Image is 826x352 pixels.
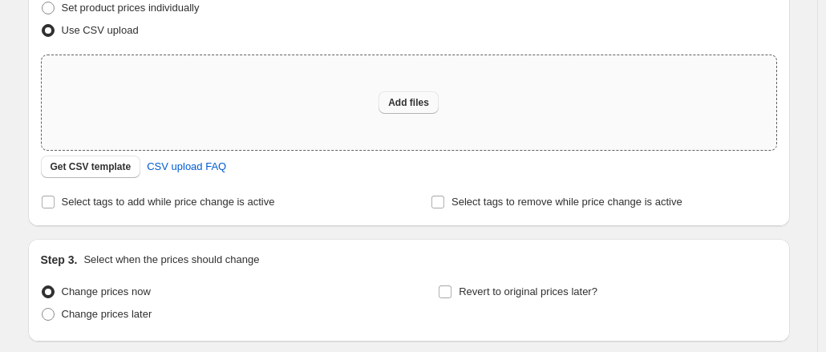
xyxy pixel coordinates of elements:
span: Change prices later [62,308,152,320]
button: Get CSV template [41,156,141,178]
span: Revert to original prices later? [459,285,597,297]
span: CSV upload FAQ [147,159,226,175]
span: Use CSV upload [62,24,139,36]
p: Select when the prices should change [83,252,259,268]
button: Add files [379,91,439,114]
span: Add files [388,96,429,109]
span: Set product prices individually [62,2,200,14]
h2: Step 3. [41,252,78,268]
span: Select tags to remove while price change is active [451,196,682,208]
span: Get CSV template [51,160,132,173]
span: Select tags to add while price change is active [62,196,275,208]
span: Change prices now [62,285,151,297]
a: CSV upload FAQ [137,154,236,180]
